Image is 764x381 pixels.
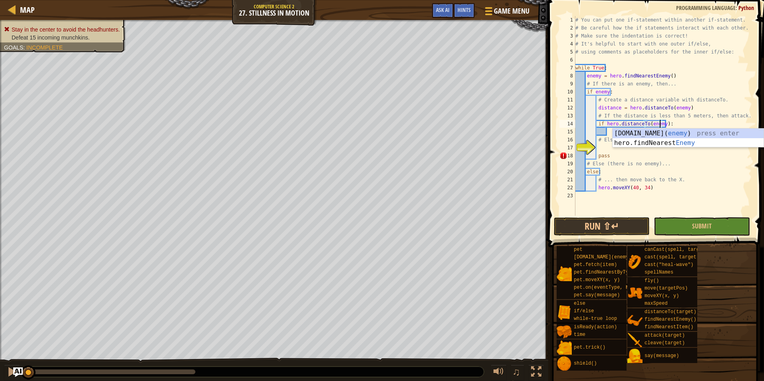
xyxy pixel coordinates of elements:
span: moveXY(x, y) [645,293,679,299]
div: 17 [559,144,575,152]
span: Programming language [676,4,736,12]
img: portrait.png [627,254,643,270]
div: 5 [559,48,575,56]
span: pet.say(message) [574,292,620,298]
button: Game Menu [479,3,534,22]
span: fly() [645,278,659,284]
img: portrait.png [557,266,572,281]
span: findNearestItem() [645,324,693,330]
div: 19 [559,160,575,168]
span: findNearestEnemy() [645,317,696,322]
span: distanceTo(target) [645,309,696,315]
span: Submit [692,222,712,230]
div: 15 [559,128,575,136]
li: Defeat 15 incoming munchkins. [4,34,120,42]
span: say(message) [645,353,679,359]
div: 23 [559,192,575,200]
img: portrait.png [627,333,643,348]
div: 12 [559,104,575,112]
li: Stay in the center to avoid the headhunters. [4,26,120,34]
span: pet [574,247,583,252]
a: Map [16,4,35,15]
span: canCast(spell, target) [645,247,708,252]
div: 2 [559,24,575,32]
span: Map [20,4,35,15]
span: Incomplete [26,44,63,51]
span: [DOMAIN_NAME](enemy) [574,254,631,260]
span: pet.on(eventType, handler) [574,285,649,290]
span: Stay in the center to avoid the headhunters. [12,26,120,33]
span: pet.fetch(item) [574,262,617,268]
img: portrait.png [627,286,643,301]
span: Defeat 15 incoming munchkins. [12,34,90,41]
div: 14 [559,120,575,128]
span: Game Menu [494,6,529,16]
button: Run ⇧↵ [554,217,650,236]
div: 11 [559,96,575,104]
span: if/else [574,308,594,314]
span: move(targetPos) [645,286,688,291]
div: 21 [559,176,575,184]
button: ♫ [511,365,524,381]
div: 8 [559,72,575,80]
span: shield() [574,361,597,366]
img: portrait.png [557,356,572,371]
button: Adjust volume [491,365,507,381]
div: 13 [559,112,575,120]
div: 18 [559,152,575,160]
span: : [23,44,26,51]
button: Ask AI [13,367,23,377]
div: 9 [559,80,575,88]
span: cleave(target) [645,340,685,346]
button: Submit [654,217,750,236]
span: cast(spell, target) [645,254,699,260]
div: 1 [559,16,575,24]
button: Toggle fullscreen [528,365,544,381]
div: 16 [559,136,575,144]
span: pet.trick() [574,345,605,350]
img: portrait.png [557,324,572,339]
div: 22 [559,184,575,192]
div: 3 [559,32,575,40]
button: Ask AI [432,3,454,18]
div: 6 [559,56,575,64]
span: Python [738,4,754,12]
span: Hints [458,6,471,14]
span: ♫ [512,366,520,378]
span: : [736,4,738,12]
span: pet.moveXY(x, y) [574,277,620,283]
div: 7 [559,64,575,72]
button: Ctrl + P: Pause [4,365,20,381]
div: 4 [559,40,575,48]
span: pet.findNearestByType(type) [574,270,651,275]
span: else [574,301,585,306]
div: 20 [559,168,575,176]
span: attack(target) [645,333,685,338]
span: time [574,332,585,337]
span: spellNames [645,270,673,275]
div: 10 [559,88,575,96]
img: portrait.png [627,349,643,364]
span: while-true loop [574,316,617,321]
span: isReady(action) [574,324,617,330]
span: cast("heal-wave") [645,262,693,268]
img: portrait.png [627,313,643,328]
span: maxSpeed [645,301,668,306]
img: portrait.png [557,340,572,355]
span: Ask AI [436,6,450,14]
span: Goals [4,44,23,51]
img: portrait.png [557,305,572,320]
